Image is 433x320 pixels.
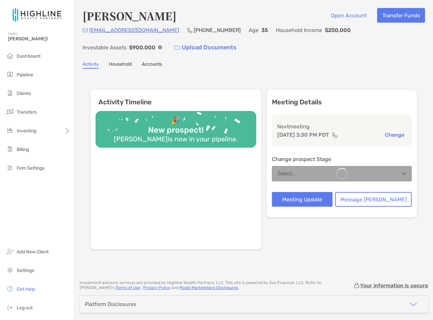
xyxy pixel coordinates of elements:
a: Model Marketplace Disclosures [179,285,238,290]
p: $900,000 [129,43,155,52]
img: add_new_client icon [6,247,14,255]
button: Open Account [325,8,372,23]
p: Household Income [276,26,322,34]
a: Privacy Policy [143,285,170,290]
span: Get Help [17,286,35,292]
img: button icon [174,45,180,50]
span: Clients [17,91,31,96]
img: firm-settings icon [6,164,14,172]
img: pipeline icon [6,70,14,78]
span: Add New Client [17,249,49,255]
a: Accounts [142,61,162,69]
span: Pipeline [17,72,33,78]
img: clients icon [6,89,14,97]
a: Upload Documents [170,40,241,55]
span: Investing [17,128,36,134]
div: Platform Disclosures [85,301,136,307]
a: Activity [83,61,99,69]
img: dashboard icon [6,52,14,60]
p: [EMAIL_ADDRESS][DOMAIN_NAME] [89,26,179,34]
img: communication type [332,132,338,138]
img: get-help icon [6,285,14,293]
p: Investment advisory services are provided by Highline Wealth Partners, LLC . This site is powered... [80,280,353,290]
h4: [PERSON_NAME] [83,8,176,23]
p: [PHONE_NUMBER] [194,26,241,34]
p: [DATE] 3:30 PM PDT [277,131,329,139]
img: investing icon [6,126,14,134]
h6: Activity Timeline [91,90,261,106]
p: Next meeting [277,122,407,131]
img: Zoe Logo [8,3,66,27]
button: Transfer Funds [377,8,425,23]
span: [PERSON_NAME]! [8,36,70,42]
img: icon arrow [409,300,417,308]
a: Household [109,61,132,69]
p: Age [249,26,259,34]
p: Your information is secure [360,282,428,289]
p: $250,000 [325,26,351,34]
div: 🎉 [168,116,183,125]
img: Phone Icon [187,28,192,33]
a: Terms of Use [115,285,140,290]
span: Transfers [17,109,37,115]
button: Change [383,131,406,138]
span: Settings [17,268,34,273]
span: Log out [17,305,33,311]
span: Billing [17,147,29,152]
img: transfers icon [6,108,14,116]
span: Dashboard [17,53,40,59]
span: Firm Settings [17,165,45,171]
p: 35 [261,26,268,34]
div: New prospect! [145,125,206,135]
img: Info Icon [158,45,162,49]
img: Email Icon [83,28,88,32]
p: Change prospect Stage [272,155,412,163]
p: Meeting Details [272,98,412,106]
img: settings icon [6,266,14,274]
div: [PERSON_NAME] is now in your pipeline. [111,135,240,143]
button: Meeting Update [272,192,333,207]
img: billing icon [6,145,14,153]
p: Investable Assets [83,43,126,52]
button: Message [PERSON_NAME] [335,192,412,207]
img: logout icon [6,303,14,311]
